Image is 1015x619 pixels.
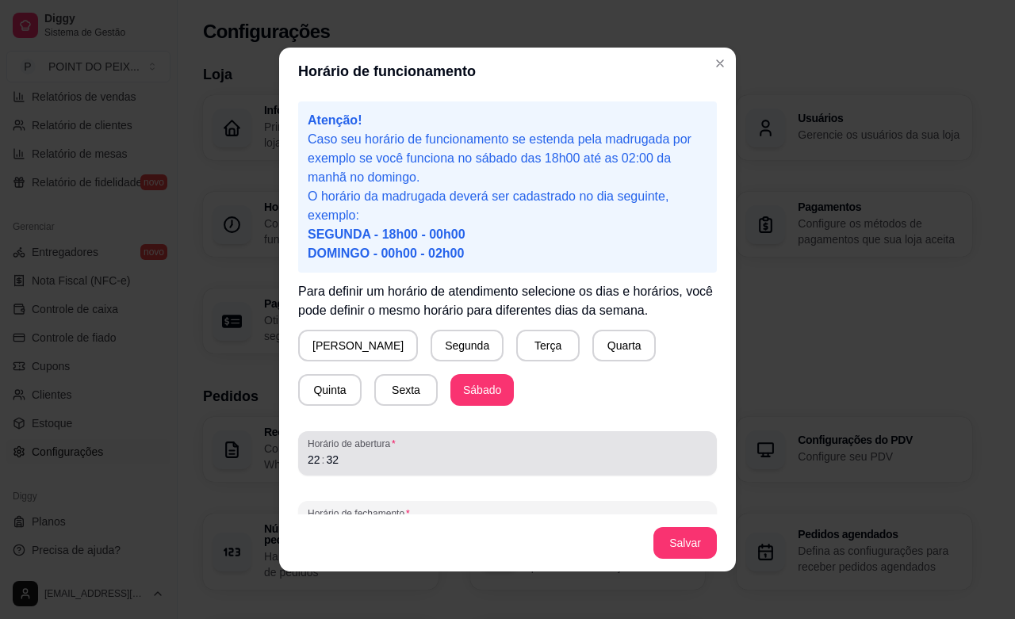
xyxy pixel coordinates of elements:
button: Quarta [592,330,656,361]
p: Para definir um horário de atendimento selecione os dias e horários, você pode definir o mesmo ho... [298,282,717,320]
button: Salvar [653,527,717,559]
p: Atenção! [308,111,707,130]
span: SEGUNDA - 18h00 - 00h00 [308,227,465,241]
p: Caso seu horário de funcionamento se estenda pela madrugada por exemplo se você funciona no sábad... [308,130,707,187]
button: Sábado [450,374,514,406]
div: hour, [306,452,322,468]
p: O horário da madrugada deverá ser cadastrado no dia seguinte, exemplo: [308,187,707,263]
div: : [320,452,327,468]
button: [PERSON_NAME] [298,330,418,361]
span: Horário de abertura [308,438,707,450]
button: Close [707,51,733,76]
span: DOMINGO - 00h00 - 02h00 [308,246,464,260]
header: Horário de funcionamento [279,48,736,95]
button: Terça [516,330,580,361]
button: Quinta [298,374,362,406]
button: Segunda [431,330,504,361]
button: Sexta [374,374,438,406]
span: Horário de fechamento [308,507,707,520]
div: minute, [324,452,340,468]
